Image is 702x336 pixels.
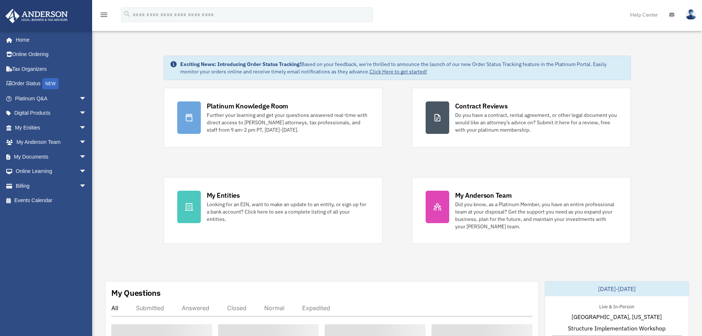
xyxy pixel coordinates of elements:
div: Do you have a contract, rental agreement, or other legal document you would like an attorney's ad... [455,111,617,134]
div: Looking for an EIN, want to make an update to an entity, or sign up for a bank account? Click her... [207,201,369,223]
div: Expedited [302,304,330,312]
span: arrow_drop_down [79,164,94,179]
a: My Documentsarrow_drop_down [5,149,98,164]
a: Billingarrow_drop_down [5,179,98,193]
div: Platinum Knowledge Room [207,101,289,111]
div: Contract Reviews [455,101,508,111]
span: arrow_drop_down [79,91,94,106]
span: arrow_drop_down [79,120,94,135]
a: My Anderson Team Did you know, as a Platinum Member, you have an entire professional team at your... [412,177,631,244]
i: menu [99,10,108,19]
div: Normal [264,304,284,312]
div: Answered [182,304,209,312]
a: Platinum Knowledge Room Further your learning and get your questions answered real-time with dire... [164,88,383,148]
div: My Anderson Team [455,191,512,200]
span: arrow_drop_down [79,179,94,194]
div: Based on your feedback, we're thrilled to announce the launch of our new Order Status Tracking fe... [180,60,625,75]
a: menu [99,13,108,19]
img: Anderson Advisors Platinum Portal [3,9,70,23]
span: arrow_drop_down [79,106,94,121]
div: My Questions [111,287,161,298]
a: Events Calendar [5,193,98,208]
a: Online Learningarrow_drop_down [5,164,98,179]
a: Digital Productsarrow_drop_down [5,106,98,121]
a: Online Ordering [5,47,98,62]
a: Home [5,32,94,47]
img: User Pic [685,9,696,20]
div: [DATE]-[DATE] [545,281,689,296]
a: Contract Reviews Do you have a contract, rental agreement, or other legal document you would like... [412,88,631,148]
a: My Entitiesarrow_drop_down [5,120,98,135]
span: [GEOGRAPHIC_DATA], [US_STATE] [572,312,662,321]
div: Did you know, as a Platinum Member, you have an entire professional team at your disposal? Get th... [455,201,617,230]
a: Platinum Q&Aarrow_drop_down [5,91,98,106]
div: Further your learning and get your questions answered real-time with direct access to [PERSON_NAM... [207,111,369,134]
span: Structure Implementation Workshop [568,324,666,333]
i: search [123,10,131,18]
span: arrow_drop_down [79,149,94,164]
div: NEW [42,78,59,89]
a: My Anderson Teamarrow_drop_down [5,135,98,150]
a: Order StatusNEW [5,76,98,91]
span: arrow_drop_down [79,135,94,150]
a: Click Here to get started! [370,68,427,75]
strong: Exciting News: Introducing Order Status Tracking! [180,61,301,67]
a: Tax Organizers [5,62,98,76]
div: All [111,304,118,312]
div: Closed [227,304,247,312]
div: Submitted [136,304,164,312]
div: My Entities [207,191,240,200]
div: Live & In-Person [593,302,640,310]
a: My Entities Looking for an EIN, want to make an update to an entity, or sign up for a bank accoun... [164,177,383,244]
